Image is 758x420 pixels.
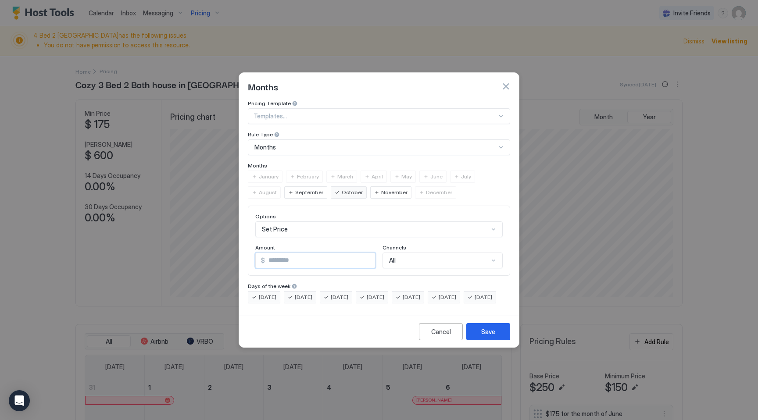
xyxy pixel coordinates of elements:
[342,189,363,196] span: October
[426,189,452,196] span: December
[381,189,408,196] span: November
[331,293,348,301] span: [DATE]
[265,253,375,268] input: Input Field
[259,293,276,301] span: [DATE]
[297,173,319,181] span: February
[248,162,267,169] span: Months
[259,173,279,181] span: January
[9,390,30,411] div: Open Intercom Messenger
[248,80,278,93] span: Months
[430,173,443,181] span: June
[466,323,510,340] button: Save
[481,327,495,336] div: Save
[248,283,290,289] span: Days of the week
[254,143,276,151] span: Months
[259,189,277,196] span: August
[403,293,420,301] span: [DATE]
[461,173,471,181] span: July
[389,256,396,264] span: All
[255,213,276,220] span: Options
[255,244,275,251] span: Amount
[295,293,312,301] span: [DATE]
[261,256,265,264] span: $
[337,173,353,181] span: March
[248,100,291,107] span: Pricing Template
[401,173,412,181] span: May
[248,131,273,138] span: Rule Type
[372,173,383,181] span: April
[262,225,288,233] span: Set Price
[431,327,451,336] div: Cancel
[475,293,492,301] span: [DATE]
[419,323,463,340] button: Cancel
[295,189,323,196] span: September
[439,293,456,301] span: [DATE]
[367,293,384,301] span: [DATE]
[383,244,406,251] span: Channels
